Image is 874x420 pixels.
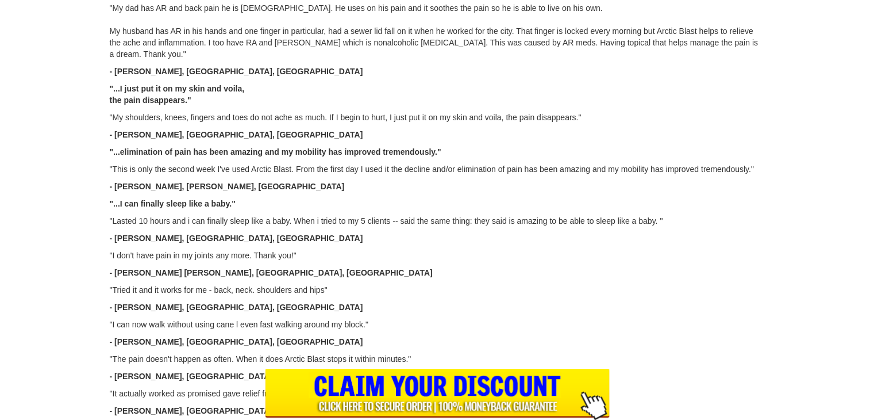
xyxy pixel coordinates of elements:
[110,2,765,59] p: "My dad has AR and back pain he is [DEMOGRAPHIC_DATA]. He uses on his pain and it soothes the pai...
[110,111,765,123] p: "My shoulders, knees, fingers and toes do not ache as much. If I begin to hurt, I just put it on ...
[110,318,765,330] p: "I can now walk without using cane l even fast walking around my block."
[110,337,363,346] strong: - [PERSON_NAME], [GEOGRAPHIC_DATA], [GEOGRAPHIC_DATA]
[110,83,245,104] strong: "...I just put it on my skin and voila, the pain disappears."
[110,163,765,174] p: "This is only the second week I've used Arctic Blast. From the first day I used it the decline an...
[110,129,363,139] strong: - [PERSON_NAME], [GEOGRAPHIC_DATA], [GEOGRAPHIC_DATA]
[110,198,236,208] strong: "...I can finally sleep like a baby."
[110,66,363,75] strong: - [PERSON_NAME], [GEOGRAPHIC_DATA], [GEOGRAPHIC_DATA]
[110,284,765,295] p: "Tried it and it works for me - back, neck. shoulders and hips"
[110,249,765,261] p: "I don't have pain in my joints any more. Thank you!"
[110,147,441,156] strong: "...elimination of pain has been amazing and my mobility has improved tremendously."
[110,181,345,190] strong: - [PERSON_NAME], [PERSON_NAME], [GEOGRAPHIC_DATA]
[110,233,363,242] strong: - [PERSON_NAME], [GEOGRAPHIC_DATA], [GEOGRAPHIC_DATA]
[110,302,363,311] strong: - [PERSON_NAME], [GEOGRAPHIC_DATA], [GEOGRAPHIC_DATA]
[110,268,433,277] strong: - [PERSON_NAME] [PERSON_NAME], [GEOGRAPHIC_DATA], [GEOGRAPHIC_DATA]
[110,353,765,364] p: "The pain doesn't happen as often. When it does Arctic Blast stops it within minutes."
[110,215,765,226] p: "Lasted 10 hours and i can finally sleep like a baby. When i tried to my 5 clients -- said the sa...
[265,369,610,420] input: Submit Form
